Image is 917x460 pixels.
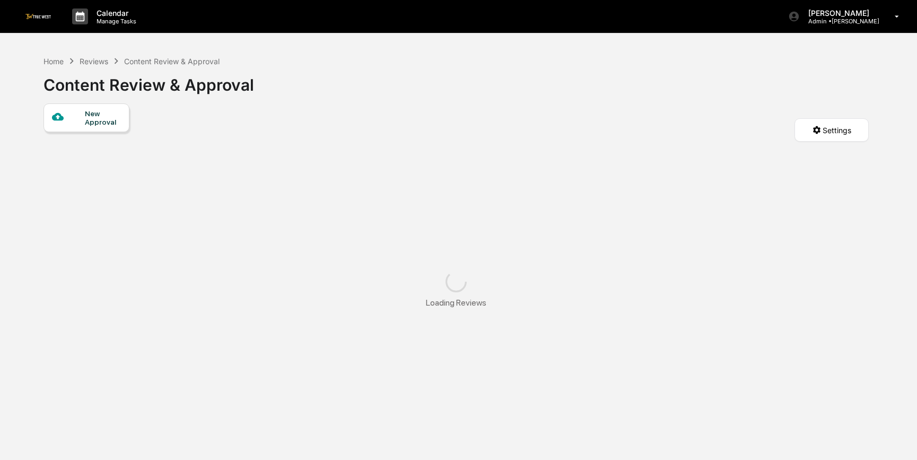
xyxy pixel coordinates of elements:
p: Calendar [88,8,142,18]
div: Content Review & Approval [43,67,254,94]
p: Admin • [PERSON_NAME] [800,18,879,25]
div: Content Review & Approval [124,57,220,66]
p: Manage Tasks [88,18,142,25]
div: Loading Reviews [426,298,486,308]
div: New Approval [85,109,120,126]
img: logo [25,14,51,19]
button: Settings [794,118,869,142]
div: Reviews [80,57,108,66]
div: Home [43,57,64,66]
p: [PERSON_NAME] [800,8,879,18]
